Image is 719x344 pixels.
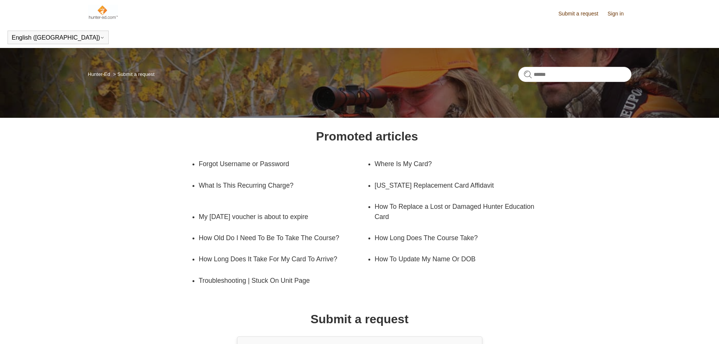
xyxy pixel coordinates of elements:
a: My [DATE] voucher is about to expire [199,206,356,227]
img: Hunter-Ed Help Center home page [88,5,119,20]
a: [US_STATE] Replacement Card Affidavit [375,175,532,196]
a: Forgot Username or Password [199,153,356,174]
a: Troubleshooting | Stuck On Unit Page [199,270,356,291]
a: Submit a request [558,10,606,18]
a: How Old Do I Need To Be To Take The Course? [199,227,356,248]
a: Where Is My Card? [375,153,532,174]
a: Hunter-Ed [88,71,110,77]
h1: Promoted articles [316,127,418,145]
a: How To Replace a Lost or Damaged Hunter Education Card [375,196,543,227]
a: What Is This Recurring Charge? [199,175,367,196]
a: How Long Does The Course Take? [375,227,532,248]
li: Hunter-Ed [88,71,112,77]
input: Search [518,67,631,82]
h1: Submit a request [311,310,409,328]
a: How Long Does It Take For My Card To Arrive? [199,248,367,270]
a: How To Update My Name Or DOB [375,248,532,270]
a: Sign in [608,10,631,18]
button: English ([GEOGRAPHIC_DATA]) [12,34,105,41]
li: Submit a request [111,71,154,77]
